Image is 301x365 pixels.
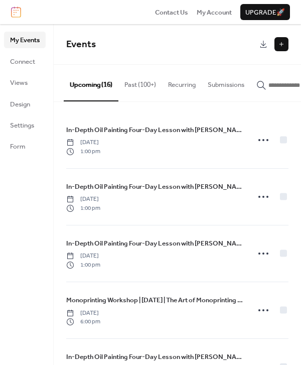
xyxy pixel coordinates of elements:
[66,125,243,136] a: In-Depth Oil Painting Four-Day Lesson with [PERSON_NAME]
[66,351,243,362] a: In-Depth Oil Painting Four-Day Lesson with [PERSON_NAME]
[66,204,100,213] span: 1:00 pm
[66,352,243,362] span: In-Depth Oil Painting Four-Day Lesson with [PERSON_NAME]
[155,7,188,17] a: Contact Us
[197,7,232,17] a: My Account
[66,317,100,326] span: 6:00 pm
[10,99,30,109] span: Design
[66,238,243,249] a: In-Depth Oil Painting Four-Day Lesson with [PERSON_NAME]
[10,120,34,131] span: Settings
[202,65,250,100] button: Submissions
[10,142,26,152] span: Form
[245,8,285,18] span: Upgrade 🚀
[155,8,188,18] span: Contact Us
[10,78,28,88] span: Views
[4,74,46,90] a: Views
[10,35,40,45] span: My Events
[4,96,46,112] a: Design
[66,252,100,261] span: [DATE]
[66,138,100,147] span: [DATE]
[66,261,100,270] span: 1:00 pm
[64,65,118,101] button: Upcoming (16)
[4,138,46,154] a: Form
[4,53,46,69] a: Connect
[66,309,100,318] span: [DATE]
[66,295,243,305] span: Monoprinting Workshop | [DATE] | The Art of Monoprinting with [PERSON_NAME]
[240,4,290,20] button: Upgrade🚀
[66,147,100,156] span: 1:00 pm
[11,7,21,18] img: logo
[66,238,243,249] span: In-Depth Oil Painting Four-Day Lesson with [PERSON_NAME]
[197,8,232,18] span: My Account
[66,125,243,135] span: In-Depth Oil Painting Four-Day Lesson with [PERSON_NAME]
[10,57,35,67] span: Connect
[4,117,46,133] a: Settings
[66,181,243,192] a: In-Depth Oil Painting Four-Day Lesson with [PERSON_NAME]
[4,32,46,48] a: My Events
[162,65,202,100] button: Recurring
[66,295,243,306] a: Monoprinting Workshop | [DATE] | The Art of Monoprinting with [PERSON_NAME]
[66,182,243,192] span: In-Depth Oil Painting Four-Day Lesson with [PERSON_NAME]
[118,65,162,100] button: Past (100+)
[66,35,96,54] span: Events
[66,195,100,204] span: [DATE]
